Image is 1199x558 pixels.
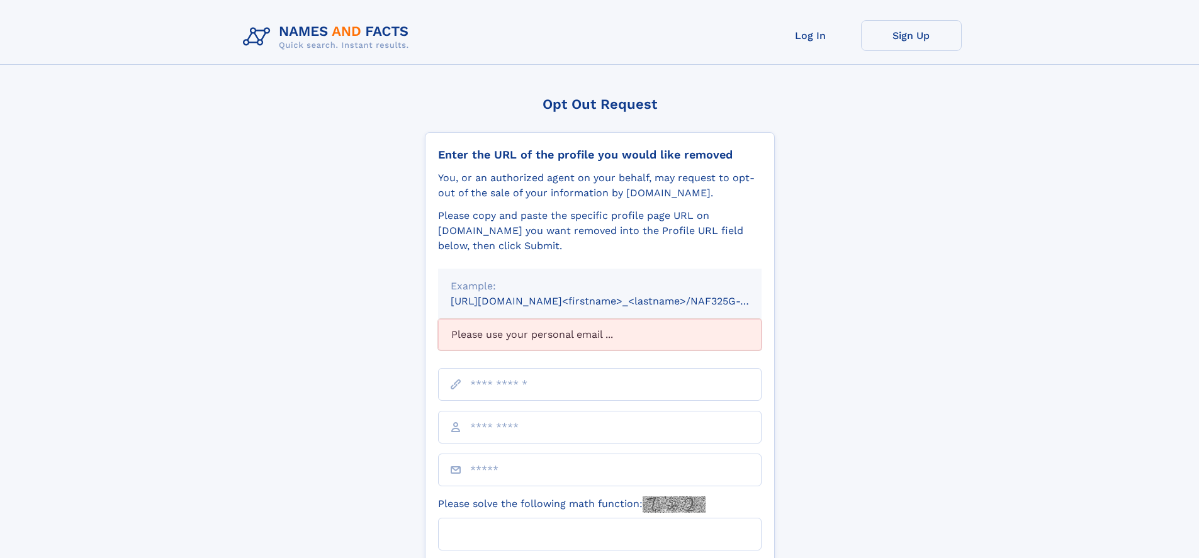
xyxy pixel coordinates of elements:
img: Logo Names and Facts [238,20,419,54]
div: Please use your personal email ... [438,319,762,350]
div: Opt Out Request [425,96,775,112]
div: Enter the URL of the profile you would like removed [438,148,762,162]
div: You, or an authorized agent on your behalf, may request to opt-out of the sale of your informatio... [438,170,762,201]
small: [URL][DOMAIN_NAME]<firstname>_<lastname>/NAF325G-xxxxxxxx [451,295,785,307]
label: Please solve the following math function: [438,496,706,513]
div: Example: [451,279,749,294]
div: Please copy and paste the specific profile page URL on [DOMAIN_NAME] you want removed into the Pr... [438,208,762,254]
a: Sign Up [861,20,962,51]
a: Log In [760,20,861,51]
